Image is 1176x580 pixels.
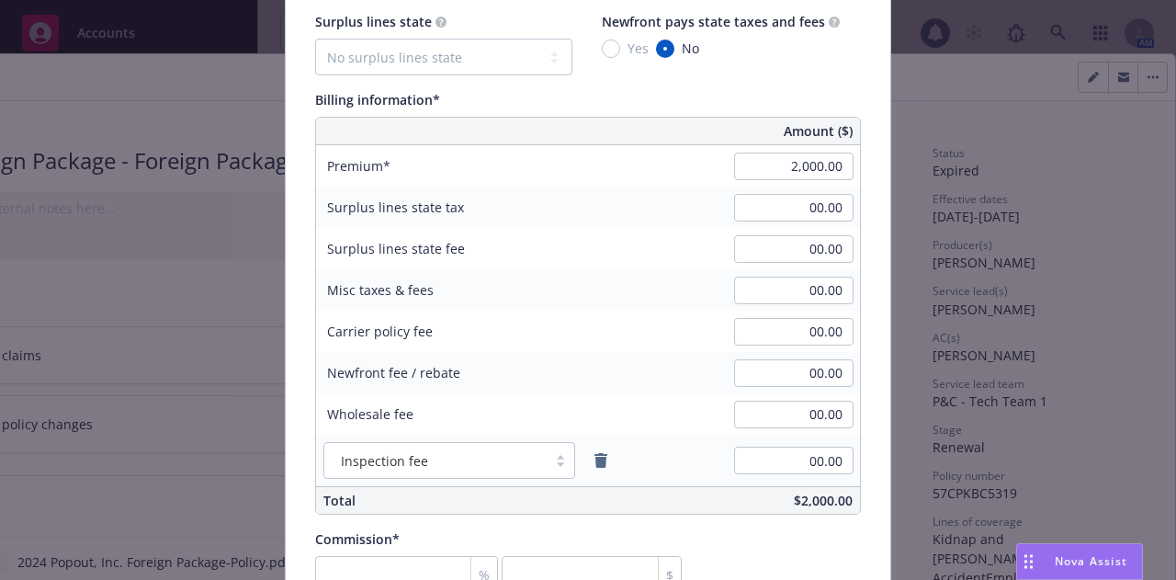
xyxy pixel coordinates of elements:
input: 0.00 [734,277,854,304]
span: Surplus lines state [315,13,432,30]
span: Yes [628,39,649,58]
input: Yes [602,40,620,58]
input: 0.00 [734,401,854,428]
span: Carrier policy fee [327,323,433,340]
span: Total [323,492,356,509]
input: 0.00 [734,194,854,222]
span: Newfront fee / rebate [327,364,460,381]
input: 0.00 [734,318,854,346]
span: $2,000.00 [794,492,853,509]
input: 0.00 [734,359,854,387]
span: Inspection fee [334,451,537,471]
span: Surplus lines state tax [327,199,464,216]
span: Nova Assist [1055,553,1127,569]
span: Inspection fee [341,451,428,471]
span: Wholesale fee [327,405,413,423]
input: 0.00 [734,447,854,474]
span: Surplus lines state fee [327,240,465,257]
input: 0.00 [734,235,854,263]
span: Commission* [315,530,400,548]
button: Nova Assist [1016,543,1143,580]
input: 0.00 [734,153,854,180]
span: No [682,39,699,58]
span: Billing information* [315,91,440,108]
a: remove [590,449,612,472]
span: Misc taxes & fees [327,281,434,299]
span: Amount ($) [784,121,853,141]
input: No [656,40,674,58]
span: Premium [327,157,390,175]
span: Newfront pays state taxes and fees [602,13,825,30]
div: Drag to move [1017,544,1040,579]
